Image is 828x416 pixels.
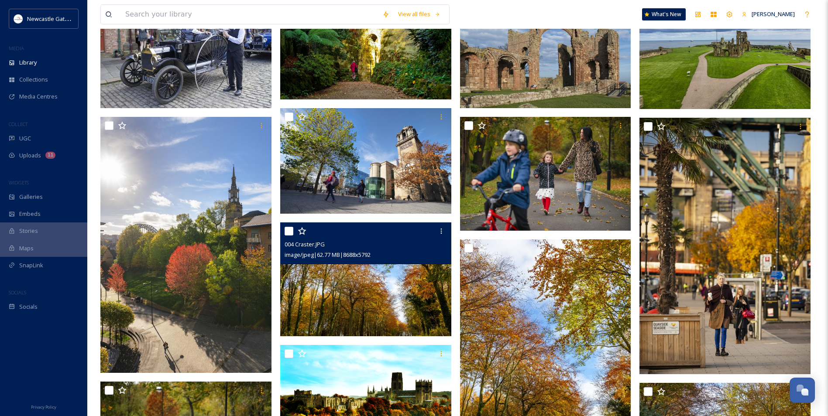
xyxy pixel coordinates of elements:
[45,152,55,159] div: 11
[19,75,48,84] span: Collections
[9,289,26,296] span: SOCIALS
[27,14,107,23] span: Newcastle Gateshead Initiative
[19,303,38,311] span: Socials
[9,121,27,127] span: COLLECT
[460,117,631,231] img: Flickr_ Family time in Leazes Park Newcastle.jpg
[639,118,811,374] img: _A7R3741-Edit.jpg
[737,6,799,23] a: [PERSON_NAME]
[19,193,43,201] span: Galleries
[19,227,38,235] span: Stories
[31,404,56,410] span: Privacy Policy
[31,401,56,412] a: Privacy Policy
[19,151,41,160] span: Uploads
[19,261,43,269] span: SnapLink
[9,179,29,186] span: WIDGETS
[280,108,451,214] img: Flickr_Laing Art Gallery Autumn.jpg
[285,240,325,248] span: 004 Craster.JPG
[19,58,37,67] span: Library
[14,14,23,23] img: DqD9wEUd_400x400.jpg
[394,6,445,23] a: View all files
[100,117,271,373] img: Flickr_ Autumn in NewcastleGateshead.jpg
[19,244,34,252] span: Maps
[19,134,31,143] span: UGC
[19,92,58,101] span: Media Centres
[9,45,24,51] span: MEDIA
[752,10,795,18] span: [PERSON_NAME]
[19,210,41,218] span: Embeds
[642,8,686,20] a: What's New
[280,222,451,337] img: 004 Craster.JPG
[790,378,815,403] button: Open Chat
[285,251,371,259] span: image/jpeg | 62.77 MB | 8688 x 5792
[121,5,378,24] input: Search your library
